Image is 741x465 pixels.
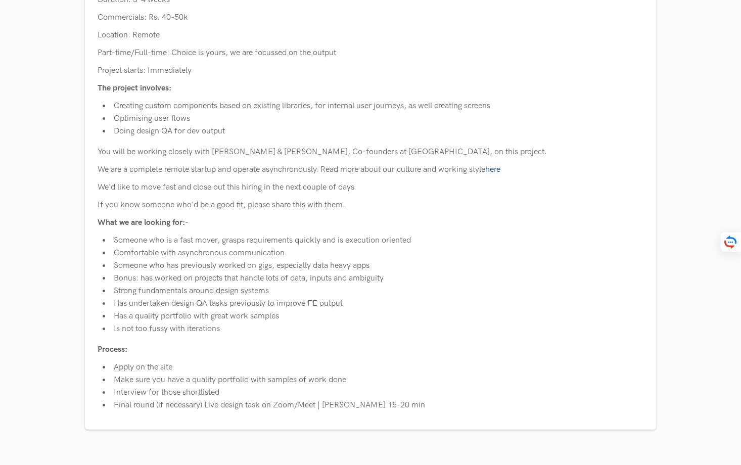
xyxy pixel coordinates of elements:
p: Commercials: Rs. 40-50k [98,11,643,24]
li: Doing design QA for dev output [103,125,643,137]
span: What we are looking for: [98,218,185,227]
li: Strong fundamentals around design systems [103,285,643,297]
p: We'd like to move fast and close out this hiring in the next couple of days [98,181,643,194]
span: Process: [98,345,127,354]
li: Someone who is a fast mover, grasps requirements quickly and is execution oriented [103,234,643,247]
span: The project involves: [98,83,171,93]
p: If you know someone who'd be a good fit, please share this with them. [98,199,643,211]
p: Project starts: Immediately [98,64,643,77]
li: Final round (if necessary) Live design task on Zoom/Meet | [PERSON_NAME] 15-20 min [103,399,643,411]
p: We are a complete remote startup and operate asynchronously. Read more about our culture and work... [98,163,643,176]
li: Interview for those shortlisted [103,386,643,399]
li: Optimising user flows [103,112,643,125]
li: Apply on the site [103,361,643,374]
li: Comfortable with asynchronous communication [103,247,643,259]
li: Has a quality portfolio with great work samples [103,310,643,322]
a: here [485,165,500,174]
p: You will be working closely with [PERSON_NAME] & [PERSON_NAME], Co-founders at [GEOGRAPHIC_DATA],... [98,146,643,158]
p: Location: Remote [98,29,643,41]
li: Someone who has previously worked on gigs, especially data heavy apps [103,259,643,272]
p: - [98,216,643,229]
li: Is not too fussy with iterations [103,322,643,335]
li: Make sure you have a quality portfolio with samples of work done [103,374,643,386]
li: Has undertaken design QA tasks previously to improve FE output [103,297,643,310]
li: Creating custom components based on existing libraries, for internal user journeys, as well creat... [103,100,643,112]
li: Bonus: has worked on projects that handle lots of data, inputs and ambiguity [103,272,643,285]
p: Part-time/Full-time: Choice is yours, we are focussed on the output [98,46,643,59]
